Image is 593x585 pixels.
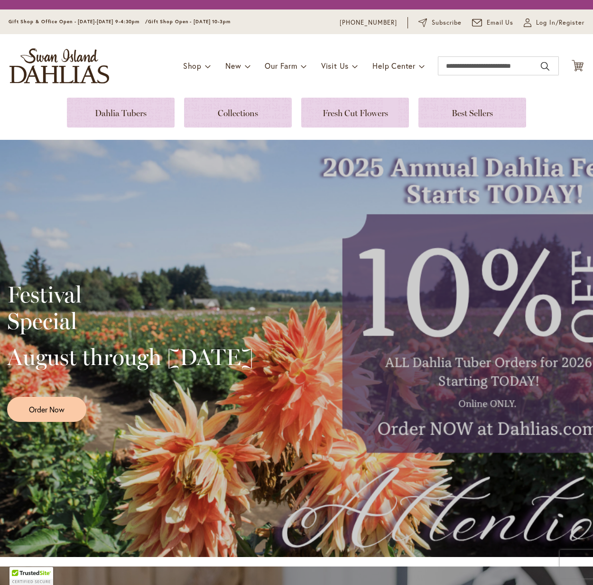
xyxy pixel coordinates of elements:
[418,18,462,27] a: Subscribe
[183,61,202,71] span: Shop
[265,61,297,71] span: Our Farm
[7,397,86,422] a: Order Now
[148,18,231,25] span: Gift Shop Open - [DATE] 10-3pm
[524,18,584,27] a: Log In/Register
[541,59,549,74] button: Search
[7,281,253,334] h2: Festival Special
[487,18,514,27] span: Email Us
[340,18,397,27] a: [PHONE_NUMBER]
[536,18,584,27] span: Log In/Register
[321,61,349,71] span: Visit Us
[372,61,416,71] span: Help Center
[7,344,253,370] h2: August through [DATE]
[9,18,148,25] span: Gift Shop & Office Open - [DATE]-[DATE] 9-4:30pm /
[432,18,462,27] span: Subscribe
[29,404,65,415] span: Order Now
[472,18,514,27] a: Email Us
[9,48,109,83] a: store logo
[225,61,241,71] span: New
